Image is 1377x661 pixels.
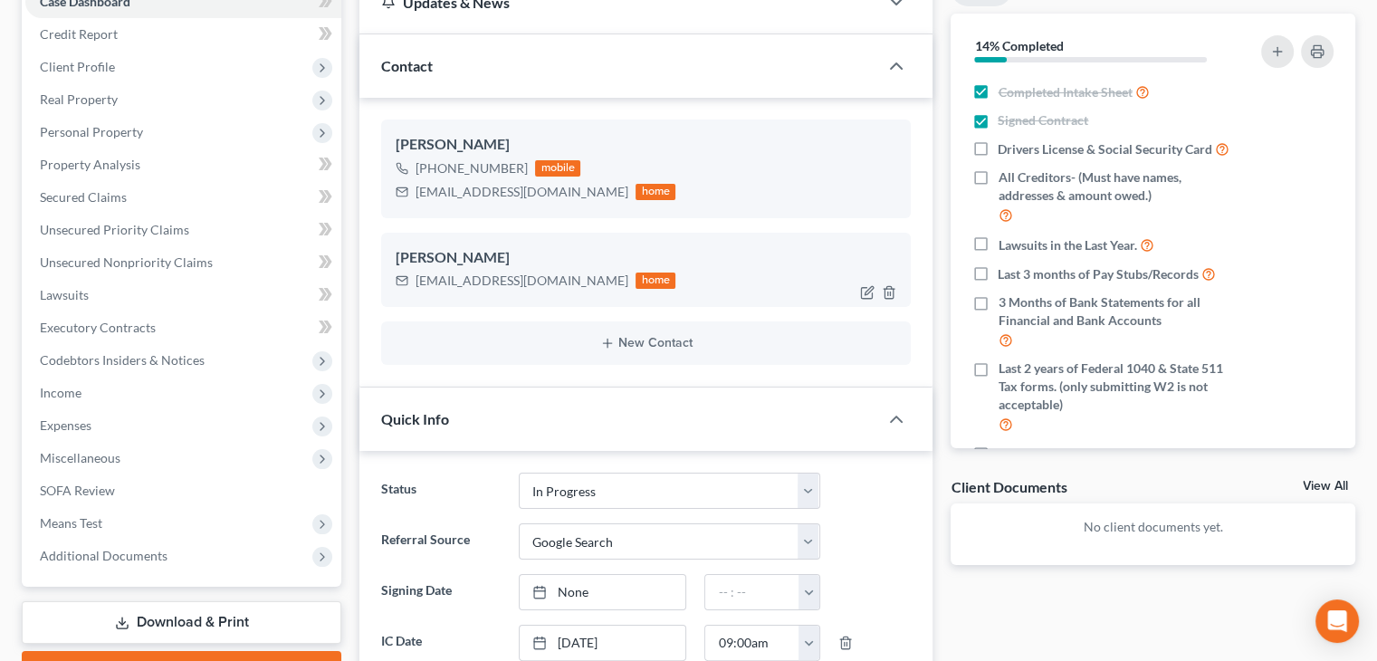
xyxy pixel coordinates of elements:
[40,26,118,42] span: Credit Report
[1303,480,1348,493] a: View All
[40,254,213,270] span: Unsecured Nonpriority Claims
[40,483,115,498] span: SOFA Review
[974,38,1063,53] strong: 14% Completed
[40,515,102,531] span: Means Test
[40,287,89,302] span: Lawsuits
[40,91,118,107] span: Real Property
[25,311,341,344] a: Executory Contracts
[40,59,115,74] span: Client Profile
[396,247,896,269] div: [PERSON_NAME]
[40,320,156,335] span: Executory Contracts
[1315,599,1359,643] div: Open Intercom Messenger
[25,18,341,51] a: Credit Report
[40,189,127,205] span: Secured Claims
[25,474,341,507] a: SOFA Review
[381,57,433,74] span: Contact
[40,385,81,400] span: Income
[416,159,528,177] div: [PHONE_NUMBER]
[40,417,91,433] span: Expenses
[40,548,167,563] span: Additional Documents
[998,265,1199,283] span: Last 3 months of Pay Stubs/Records
[520,626,686,660] a: [DATE]
[25,181,341,214] a: Secured Claims
[636,184,675,200] div: home
[416,272,628,290] div: [EMAIL_ADDRESS][DOMAIN_NAME]
[535,160,580,177] div: mobile
[965,518,1341,536] p: No client documents yet.
[22,601,341,644] a: Download & Print
[998,236,1136,254] span: Lawsuits in the Last Year.
[998,293,1238,330] span: 3 Months of Bank Statements for all Financial and Bank Accounts
[372,523,509,560] label: Referral Source
[520,575,686,609] a: None
[951,477,1066,496] div: Client Documents
[40,222,189,237] span: Unsecured Priority Claims
[372,625,509,661] label: IC Date
[998,445,1199,464] span: Real Property Deeds and Mortgages
[372,473,509,509] label: Status
[40,157,140,172] span: Property Analysis
[40,450,120,465] span: Miscellaneous
[998,359,1238,414] span: Last 2 years of Federal 1040 & State 511 Tax forms. (only submitting W2 is not acceptable)
[25,148,341,181] a: Property Analysis
[396,336,896,350] button: New Contact
[381,410,449,427] span: Quick Info
[25,279,341,311] a: Lawsuits
[40,124,143,139] span: Personal Property
[40,352,205,368] span: Codebtors Insiders & Notices
[998,83,1132,101] span: Completed Intake Sheet
[998,168,1238,205] span: All Creditors- (Must have names, addresses & amount owed.)
[25,214,341,246] a: Unsecured Priority Claims
[998,111,1088,129] span: Signed Contract
[396,134,896,156] div: [PERSON_NAME]
[372,574,509,610] label: Signing Date
[416,183,628,201] div: [EMAIL_ADDRESS][DOMAIN_NAME]
[705,626,799,660] input: -- : --
[25,246,341,279] a: Unsecured Nonpriority Claims
[998,140,1212,158] span: Drivers License & Social Security Card
[705,575,799,609] input: -- : --
[636,273,675,289] div: home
